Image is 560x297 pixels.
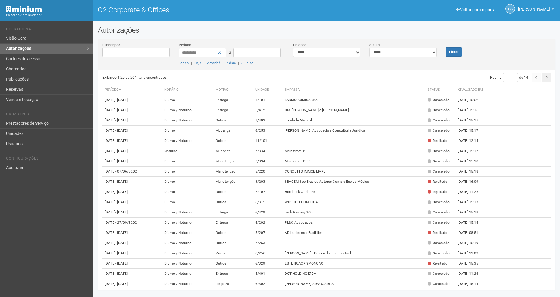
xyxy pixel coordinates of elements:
[428,271,450,276] div: Cancelado
[490,75,528,80] span: Página de 14
[369,42,380,48] label: Status
[213,207,253,218] td: Entrega
[428,220,450,225] div: Cancelado
[102,105,162,115] td: [DATE]
[253,228,282,238] td: 5/207
[455,126,488,136] td: [DATE] 15:17
[115,261,128,265] span: - [DATE]
[162,115,213,126] td: Diurno / Noturno
[162,146,213,156] td: Noturno
[115,128,128,133] span: - [DATE]
[282,105,425,115] td: Dra. [PERSON_NAME] e [PERSON_NAME]
[102,269,162,279] td: [DATE]
[162,136,213,146] td: Diurno / Noturno
[102,177,162,187] td: [DATE]
[6,6,42,12] img: Minium
[253,248,282,259] td: 6/256
[102,187,162,197] td: [DATE]
[455,218,488,228] td: [DATE] 15:14
[162,177,213,187] td: Diurno
[102,248,162,259] td: [DATE]
[282,126,425,136] td: [PERSON_NAME] Advocacia e Consultoria Jurídica
[162,228,213,238] td: Diurno / Noturno
[102,167,162,177] td: [DATE]
[115,108,128,112] span: - [DATE]
[204,61,205,65] span: |
[428,261,447,266] div: Rejeitado
[253,197,282,207] td: 6/315
[162,238,213,248] td: Diurno / Noturno
[102,136,162,146] td: [DATE]
[213,197,253,207] td: Outros
[253,207,282,218] td: 6/429
[455,115,488,126] td: [DATE] 15:17
[428,230,447,235] div: Rejeitado
[213,177,253,187] td: Manutenção
[162,269,213,279] td: Diurno / Noturno
[428,169,450,174] div: Cancelado
[253,238,282,248] td: 7/253
[115,200,128,204] span: - [DATE]
[179,42,191,48] label: Período
[213,146,253,156] td: Mudança
[455,248,488,259] td: [DATE] 11:03
[162,105,213,115] td: Diurno / Noturno
[282,146,425,156] td: Mainstreet 1999
[213,187,253,197] td: Outros
[102,126,162,136] td: [DATE]
[102,228,162,238] td: [DATE]
[455,279,488,289] td: [DATE] 15:14
[162,95,213,105] td: Diurno
[102,197,162,207] td: [DATE]
[428,108,450,113] div: Cancelado
[253,269,282,279] td: 4/401
[282,85,425,95] th: Empresa
[253,105,282,115] td: 5/412
[253,156,282,167] td: 7/334
[102,73,327,82] div: Exibindo 1-20 de 264 itens encontrados
[253,146,282,156] td: 7/334
[213,105,253,115] td: Entrega
[241,61,253,65] a: 30 dias
[428,251,450,256] div: Cancelado
[102,218,162,228] td: [DATE]
[213,136,253,146] td: Outros
[282,95,425,105] td: FARMOQUIMICA S/A
[428,200,450,205] div: Cancelado
[179,61,189,65] a: Todos
[213,218,253,228] td: Entrega
[213,279,253,289] td: Limpeza
[282,187,425,197] td: Hornbeck Offshore
[162,85,213,95] th: Horário
[455,197,488,207] td: [DATE] 15:13
[253,85,282,95] th: Unidade
[213,248,253,259] td: Visita
[115,231,128,235] span: - [DATE]
[102,238,162,248] td: [DATE]
[6,27,89,33] li: Operacional
[191,61,192,65] span: |
[115,220,137,225] span: - 27/09/9202
[428,189,447,194] div: Rejeitado
[253,115,282,126] td: 1/403
[455,228,488,238] td: [DATE] 08:51
[213,259,253,269] td: Outros
[229,50,231,54] span: a
[115,251,128,255] span: - [DATE]
[505,4,515,14] a: GS
[253,136,282,146] td: 11/101
[115,139,128,143] span: - [DATE]
[213,95,253,105] td: Entrega
[282,269,425,279] td: DGT HOLDING LTDA
[162,259,213,269] td: Diurno / Noturno
[98,26,555,35] h2: Autorizações
[102,95,162,105] td: [DATE]
[194,61,201,65] a: Hoje
[456,7,496,12] a: Voltar para o portal
[115,169,137,173] span: - 07/06/5202
[102,207,162,218] td: [DATE]
[102,146,162,156] td: [DATE]
[253,95,282,105] td: 1/101
[253,167,282,177] td: 5/220
[455,207,488,218] td: [DATE] 15:18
